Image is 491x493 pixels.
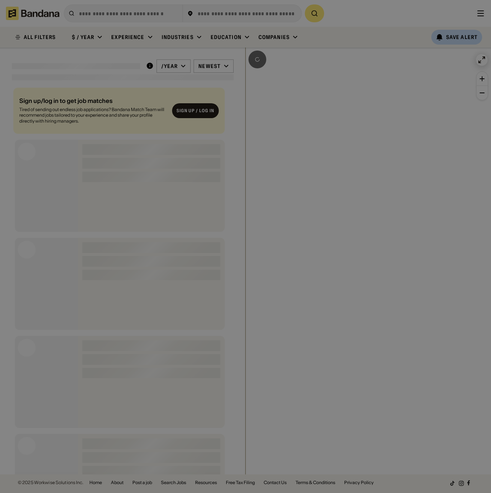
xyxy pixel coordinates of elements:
div: Companies [258,34,290,40]
div: Sign up / Log in [177,108,214,114]
div: $ / year [72,34,94,40]
a: About [111,480,123,485]
div: Education [211,34,241,40]
a: Terms & Conditions [296,480,335,485]
div: Tired of sending out endless job applications? Bandana Match Team will recommend jobs tailored to... [19,107,166,124]
div: Sign up/log in to get job matches [19,98,166,104]
a: Contact Us [264,480,287,485]
div: Save Alert [446,34,478,40]
div: grid [12,85,234,475]
div: ALL FILTERS [24,35,56,40]
a: Resources [195,480,217,485]
a: Home [89,480,102,485]
a: Search Jobs [161,480,186,485]
div: Newest [198,63,221,69]
a: Privacy Policy [344,480,374,485]
div: © 2025 Workwise Solutions Inc. [18,480,83,485]
div: Experience [111,34,144,40]
div: Industries [162,34,194,40]
a: Free Tax Filing [226,480,255,485]
img: Bandana logotype [6,7,59,20]
a: Post a job [132,480,152,485]
div: /year [161,63,178,69]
